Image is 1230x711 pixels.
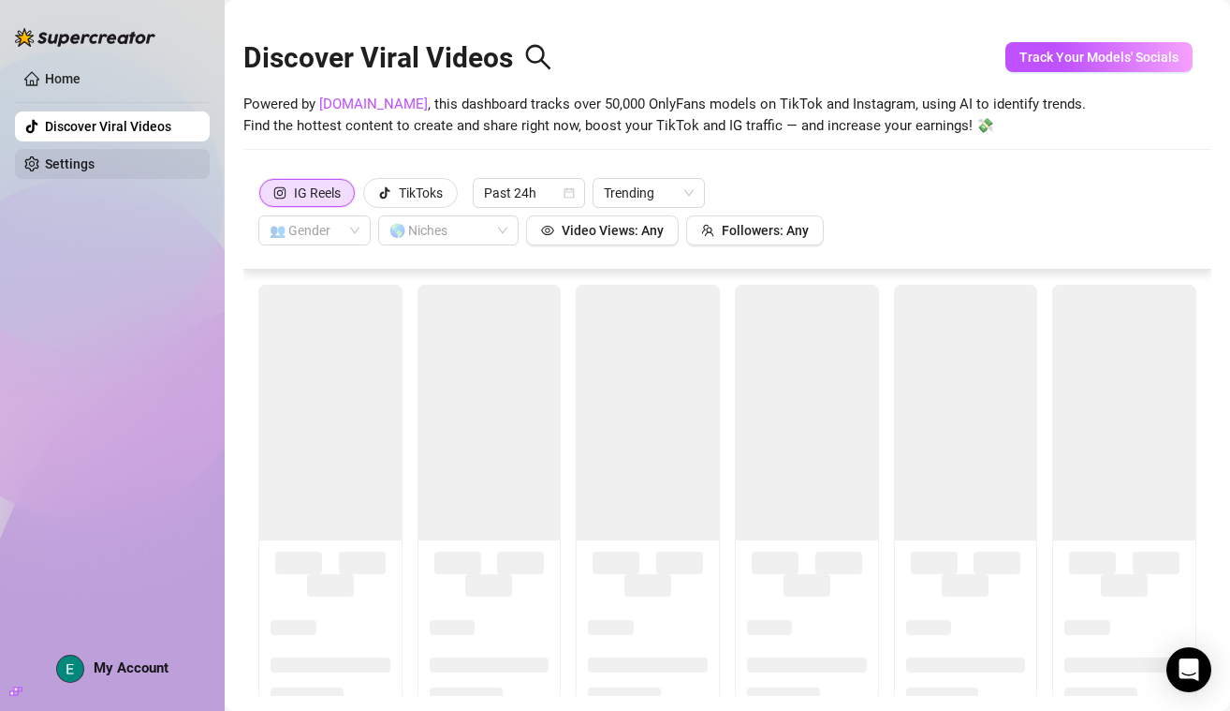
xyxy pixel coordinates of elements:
h2: Discover Viral Videos [243,40,552,76]
span: Video Views: Any [562,223,664,238]
span: My Account [94,659,168,676]
span: eye [541,224,554,237]
span: Followers: Any [722,223,809,238]
div: IG Reels [294,179,341,207]
span: instagram [273,186,286,200]
button: Video Views: Any [526,215,679,245]
span: Powered by , this dashboard tracks over 50,000 OnlyFans models on TikTok and Instagram, using AI ... [243,94,1086,138]
span: calendar [564,187,575,199]
a: Settings [45,156,95,171]
span: Track Your Models' Socials [1019,50,1179,65]
span: Past 24h [484,179,574,207]
div: TikToks [399,179,443,207]
button: Followers: Any [686,215,824,245]
span: build [9,685,22,698]
a: Discover Viral Videos [45,119,171,134]
span: tik-tok [378,186,391,200]
img: logo-BBDzfeDw.svg [15,28,155,47]
a: [DOMAIN_NAME] [319,96,428,112]
img: ACg8ocIROk3wD6F5cneQpqdicMycQVx2uFXCB4Tq8mTy3buDAayK_A=s96-c [57,656,83,682]
span: search [524,43,552,71]
a: Home [45,71,81,86]
div: Open Intercom Messenger [1166,647,1211,692]
span: team [701,224,714,237]
span: Trending [604,179,694,207]
button: Track Your Models' Socials [1005,42,1193,72]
